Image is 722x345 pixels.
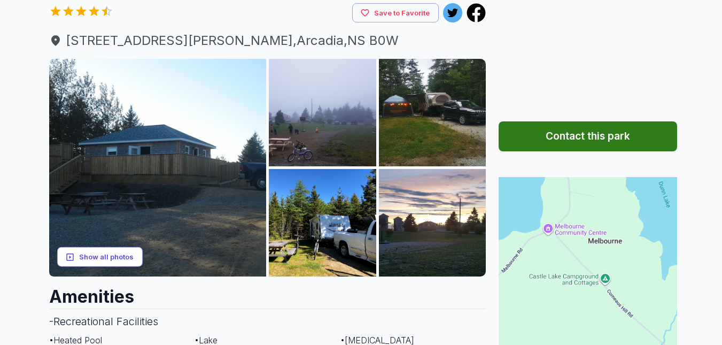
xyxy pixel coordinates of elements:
button: Show all photos [57,247,143,267]
button: Contact this park [499,121,677,151]
img: AAcXr8o5yUhcjzAb--0ZIHUz1hniO29Rh9k_zbtBu_VQhafetM03X0W64TP2mwfVAVn8tD6A3qnzwfWw7geVwWKRwpqoYAQyu... [49,59,267,277]
h2: Amenities [49,277,486,309]
img: AAcXr8o8s4iX_lZSwXJ8Ogpe7irQ8zov9vI3ejXk1MhVCmkmgR-E5f85i2qHb28H701yd3g6IJanyKVlEcy0qkPcJeSFwZcPB... [379,59,486,166]
img: AAcXr8pL1Q8HhNkYzl3a03lqpfQo_u2eN-jvwFMqGcj-pZ4i58n9tLcLJg_-5E_kwBxgWBsZglbKsHVuT42nbvxhhTlXEppwv... [269,59,376,166]
h3: - Recreational Facilities [49,309,486,334]
img: AAcXr8rIFfU-YFGi8-wlooyQJQW5zH1lQifs81ehpgGa5fI39U9VF3zDM_NpcZH0m7xypu5WVmP1Wh1JrITIT5MACPmaG4it5... [379,169,486,277]
img: AAcXr8pL88vXwIhayReg3hjVCg1xdLAnK8aeOVU77mx79iWykbePZhsYNEoOIc6UlhCShncgH3Hf9wBy9i_F6km6XNvJSeH4L... [269,169,376,277]
span: [STREET_ADDRESS][PERSON_NAME] , Arcadia , NS B0W [49,31,486,50]
a: [STREET_ADDRESS][PERSON_NAME],Arcadia,NS B0W [49,31,486,50]
button: Save to Favorite [352,3,439,23]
